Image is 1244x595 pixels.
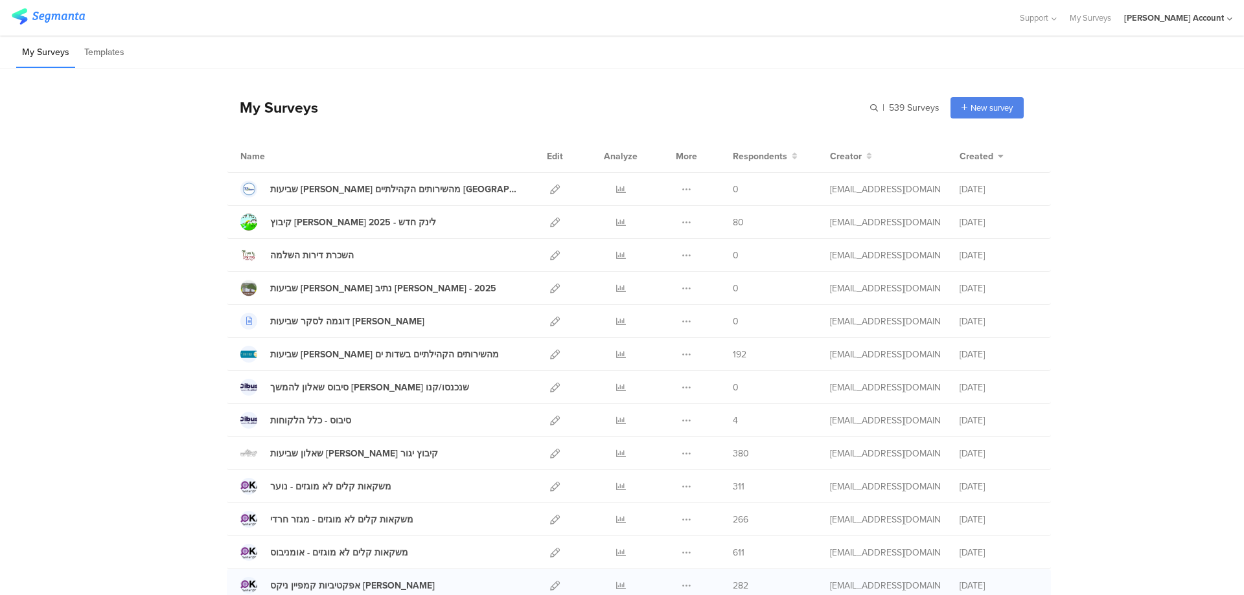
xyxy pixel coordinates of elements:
a: שביעות [PERSON_NAME] מהשירותים הקהילתיים [GEOGRAPHIC_DATA] [240,181,522,197]
span: 266 [733,513,748,526]
div: סיבוס שאלון להמשך לאלו שנכנסו/קנו [270,381,469,394]
div: משקאות קלים לא מוגזים - מגזר חרדי [270,513,413,526]
button: Creator [830,150,872,163]
div: קיבוץ עינת 2025 - לינק חדש [270,216,436,229]
div: miri@miridikman.co.il [830,282,940,295]
div: [PERSON_NAME] Account [1124,12,1224,24]
li: Templates [78,38,130,68]
div: miri@miridikman.co.il [830,447,940,460]
span: 611 [733,546,744,559]
div: שביעות רצון מהשירותים הקהילתיים בשדה בוקר [270,183,522,196]
div: שביעות רצון נתיב הלה - 2025 [270,282,496,295]
div: miri@miridikman.co.il [830,183,940,196]
span: Respondents [733,150,787,163]
a: משקאות קלים לא מוגזים - אומניבוס [240,544,408,561]
div: Name [240,150,318,163]
div: [DATE] [960,249,1037,262]
span: Creator [830,150,862,163]
div: miri@miridikman.co.il [830,381,940,394]
div: דוגמה לסקר שביעות רצון [270,315,424,328]
span: 4 [733,414,738,427]
span: Created [960,150,993,163]
div: [DATE] [960,216,1037,229]
div: שביעות רצון מהשירותים הקהילתיים בשדות ים [270,348,499,361]
div: [DATE] [960,480,1037,493]
div: miri@miridikman.co.il [830,348,940,361]
a: שביעות [PERSON_NAME] מהשירותים הקהילתיים בשדות ים [240,346,499,363]
span: Support [1020,12,1048,24]
div: miri@miridikman.co.il [830,315,940,328]
div: miri@miridikman.co.il [830,546,940,559]
div: miri@miridikman.co.il [830,579,940,592]
span: 192 [733,348,746,361]
div: My Surveys [227,96,318,118]
a: קיבוץ [PERSON_NAME] 2025 - לינק חדש [240,214,436,230]
div: More [673,140,700,172]
div: [DATE] [960,183,1037,196]
span: 0 [733,249,739,262]
span: | [881,101,886,115]
div: אפקטיביות קמפיין ניקס טיקטוק [270,579,435,592]
div: משקאות קלים לא מוגזים - אומניבוס [270,546,408,559]
span: 311 [733,480,744,493]
div: [DATE] [960,579,1037,592]
span: 0 [733,381,739,394]
span: 282 [733,579,748,592]
span: 80 [733,216,744,229]
div: השכרת דירות השלמה [270,249,354,262]
div: סיבוס - כלל הלקוחות [270,414,351,427]
div: [DATE] [960,447,1037,460]
div: miri@miridikman.co.il [830,216,940,229]
img: segmanta logo [12,8,85,25]
div: [DATE] [960,348,1037,361]
div: miri@miridikman.co.il [830,249,940,262]
a: משקאות קלים לא מוגזים - נוער [240,478,391,495]
a: אפקטיביות קמפיין ניקס [PERSON_NAME] [240,577,435,594]
span: 539 Surveys [889,101,939,115]
button: Created [960,150,1004,163]
div: miri@miridikman.co.il [830,513,940,526]
button: Respondents [733,150,798,163]
div: Edit [541,140,569,172]
span: 0 [733,315,739,328]
div: שאלון שביעות רצון קיבוץ יגור [270,447,438,460]
a: דוגמה לסקר שביעות [PERSON_NAME] [240,313,424,330]
div: miri@miridikman.co.il [830,480,940,493]
a: סיבוס - כלל הלקוחות [240,412,351,429]
span: New survey [971,102,1013,114]
div: Analyze [601,140,640,172]
a: משקאות קלים לא מוגזים - מגזר חרדי [240,511,413,528]
div: משקאות קלים לא מוגזים - נוער [270,480,391,493]
span: 0 [733,282,739,295]
div: [DATE] [960,381,1037,394]
li: My Surveys [16,38,75,68]
div: [DATE] [960,546,1037,559]
div: [DATE] [960,315,1037,328]
a: שאלון שביעות [PERSON_NAME] קיבוץ יגור [240,445,438,462]
div: miri@miridikman.co.il [830,414,940,427]
a: השכרת דירות השלמה [240,247,354,264]
span: 380 [733,447,749,460]
div: [DATE] [960,414,1037,427]
div: [DATE] [960,513,1037,526]
span: 0 [733,183,739,196]
a: סיבוס שאלון להמשך [PERSON_NAME] שנכנסו/קנו [240,379,469,396]
div: [DATE] [960,282,1037,295]
a: שביעות [PERSON_NAME] נתיב [PERSON_NAME] - 2025 [240,280,496,297]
